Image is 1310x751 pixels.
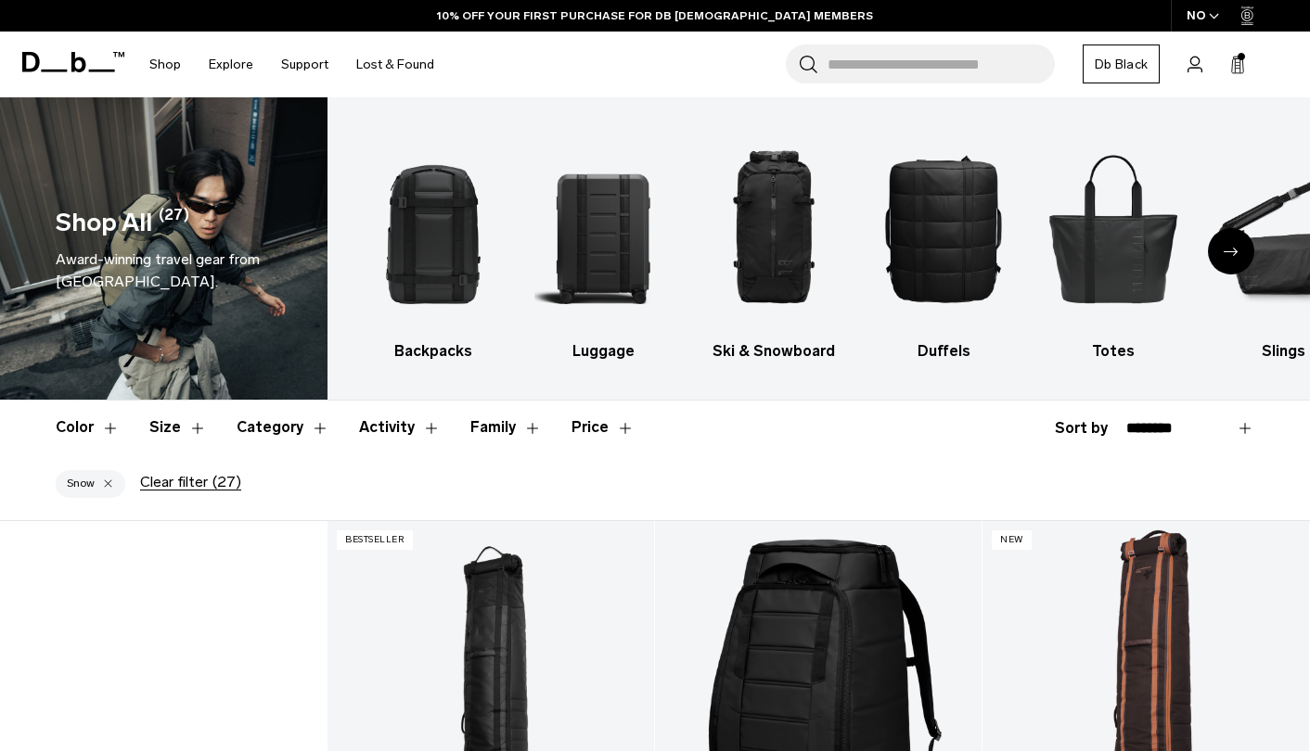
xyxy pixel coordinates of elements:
[337,530,413,550] p: Bestseller
[356,32,434,97] a: Lost & Found
[159,204,189,242] span: (27)
[1083,45,1160,83] a: Db Black
[56,470,125,498] button: Snow
[365,340,502,363] h3: Backpacks
[470,401,542,454] button: Toggle Filter
[1045,125,1182,331] img: Db
[534,340,672,363] h3: Luggage
[992,530,1032,550] p: New
[875,125,1012,363] li: 4 / 10
[56,248,272,293] div: Award-winning travel gear from [GEOGRAPHIC_DATA].
[365,125,502,331] img: Db
[572,401,635,454] button: Toggle Price
[56,204,152,242] h1: Shop All
[1045,125,1182,363] li: 5 / 10
[365,125,502,363] li: 1 / 10
[135,32,448,97] nav: Main Navigation
[437,7,873,24] a: 10% OFF YOUR FIRST PURCHASE FOR DB [DEMOGRAPHIC_DATA] MEMBERS
[212,474,241,490] span: (27)
[875,125,1012,363] a: Db Duffels
[705,125,842,331] img: Db
[359,401,441,454] button: Toggle Filter
[1208,228,1254,274] div: Next slide
[705,125,842,363] li: 3 / 10
[140,474,241,490] button: Clear filter(27)
[56,401,120,454] button: Toggle Filter
[705,340,842,363] h3: Ski & Snowboard
[1045,125,1182,363] a: Db Totes
[281,32,328,97] a: Support
[237,401,329,454] button: Toggle Filter
[705,125,842,363] a: Db Ski & Snowboard
[534,125,672,363] li: 2 / 10
[209,32,253,97] a: Explore
[149,401,207,454] button: Toggle Filter
[875,340,1012,363] h3: Duffels
[365,125,502,363] a: Db Backpacks
[875,125,1012,331] img: Db
[534,125,672,363] a: Db Luggage
[534,125,672,331] img: Db
[1045,340,1182,363] h3: Totes
[149,32,181,97] a: Shop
